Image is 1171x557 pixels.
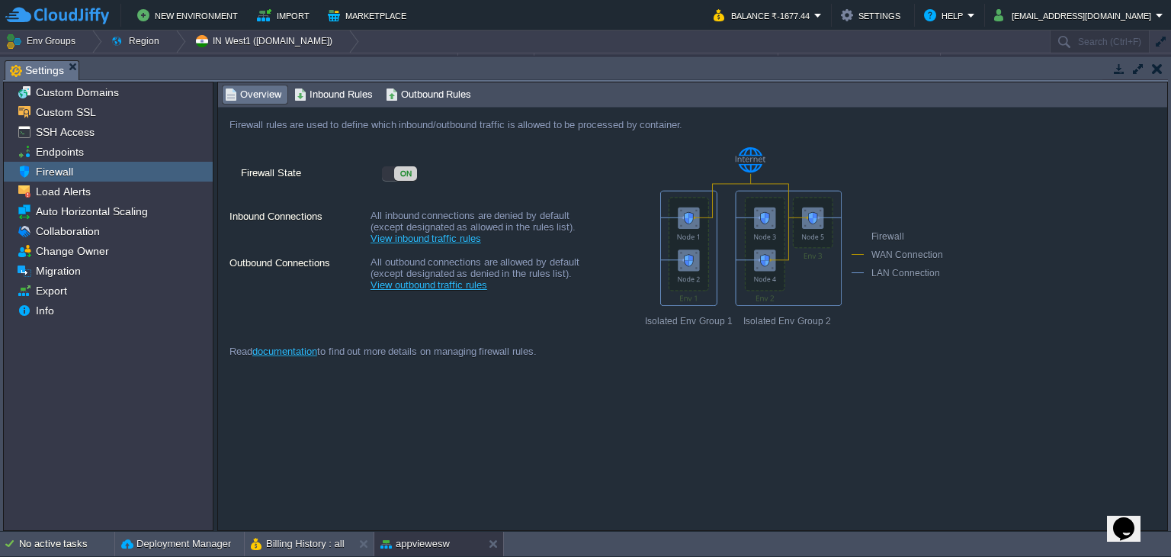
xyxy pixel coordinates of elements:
[733,316,831,327] span: Isolated Env Group 2
[33,304,56,317] a: Info
[386,86,472,103] span: Outbound Rules
[459,53,534,71] div: Status
[229,255,369,284] label: Outbound Connections
[19,532,114,556] div: No active tasks
[33,105,98,119] a: Custom SSL
[371,233,481,244] a: View inbound traffic rules
[394,166,417,181] div: ON
[33,284,69,298] a: Export
[328,6,411,24] button: Marketplace
[33,224,102,238] a: Collaboration
[380,536,450,552] button: appviewesw
[852,228,963,246] div: Firewall
[137,6,242,24] button: New Environment
[10,61,64,80] span: Settings
[371,255,599,298] div: All outbound connections are allowed by default (except designated as denied in the rules list).
[252,346,317,357] a: documentation
[33,85,121,99] a: Custom Domains
[371,279,487,291] a: View outbound traffic rules
[225,86,281,103] span: Overview
[33,165,75,179] a: Firewall
[33,244,111,258] a: Change Owner
[218,330,946,372] div: Read to find out more details on managing firewall rules.
[2,53,457,71] div: Name
[994,6,1156,24] button: [EMAIL_ADDRESS][DOMAIN_NAME]
[111,31,165,52] button: Region
[33,264,83,278] a: Migration
[241,165,380,194] label: Firewall State
[535,53,778,71] div: Tags
[33,185,93,198] a: Load Alerts
[841,6,905,24] button: Settings
[257,6,314,24] button: Import
[294,86,373,103] span: Inbound Rules
[5,6,109,25] img: CloudJiffy
[251,536,345,552] button: Billing History : all
[229,208,369,237] label: Inbound Connections
[1107,496,1156,542] iframe: chat widget
[371,208,599,252] div: All inbound connections are denied by default (except designated as allowed in the rules list).
[33,145,86,159] a: Endpoints
[218,108,946,142] div: Firewall rules are used to define which inbound/outbound traffic is allowed to be processed by co...
[852,265,963,283] div: LAN Connection
[5,31,81,52] button: Env Groups
[714,6,814,24] button: Balance ₹-1677.44
[779,53,940,71] div: Usage
[852,246,963,265] div: WAN Connection
[121,536,231,552] button: Deployment Manager
[622,316,733,327] span: Isolated Env Group 1
[33,204,150,218] a: Auto Horizontal Scaling
[924,6,967,24] button: Help
[194,31,338,52] button: IN West1 ([DOMAIN_NAME])
[33,125,97,139] a: SSH Access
